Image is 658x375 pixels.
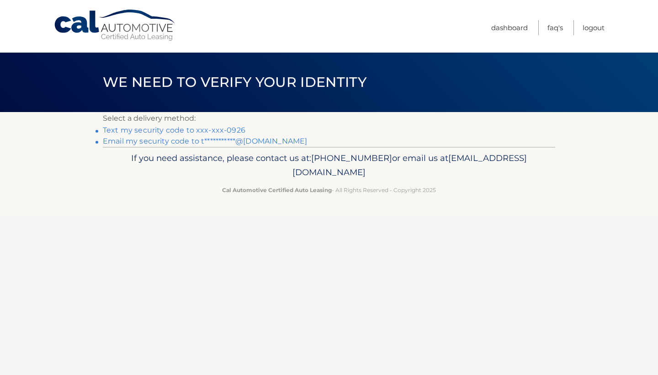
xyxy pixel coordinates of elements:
p: - All Rights Reserved - Copyright 2025 [109,185,549,195]
a: Dashboard [491,20,528,35]
a: Cal Automotive [53,9,177,42]
a: FAQ's [547,20,563,35]
span: [PHONE_NUMBER] [311,153,392,163]
a: Logout [583,20,605,35]
span: We need to verify your identity [103,74,366,91]
strong: Cal Automotive Certified Auto Leasing [222,187,332,193]
a: Text my security code to xxx-xxx-0926 [103,126,245,134]
p: Select a delivery method: [103,112,555,125]
p: If you need assistance, please contact us at: or email us at [109,151,549,180]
